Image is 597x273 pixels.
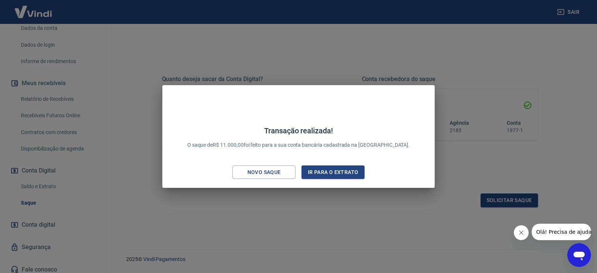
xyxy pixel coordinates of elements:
span: Olá! Precisa de ajuda? [4,5,63,11]
h4: Transação realizada! [187,126,410,135]
button: Ir para o extrato [301,165,365,179]
button: Novo saque [232,165,296,179]
p: O saque de R$ 11.000,00 foi feito para a sua conta bancária cadastrada na [GEOGRAPHIC_DATA]. [187,126,410,149]
iframe: Mensagem da empresa [532,224,591,240]
iframe: Fechar mensagem [514,225,529,240]
iframe: Botão para abrir a janela de mensagens [567,243,591,267]
div: Novo saque [238,168,290,177]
